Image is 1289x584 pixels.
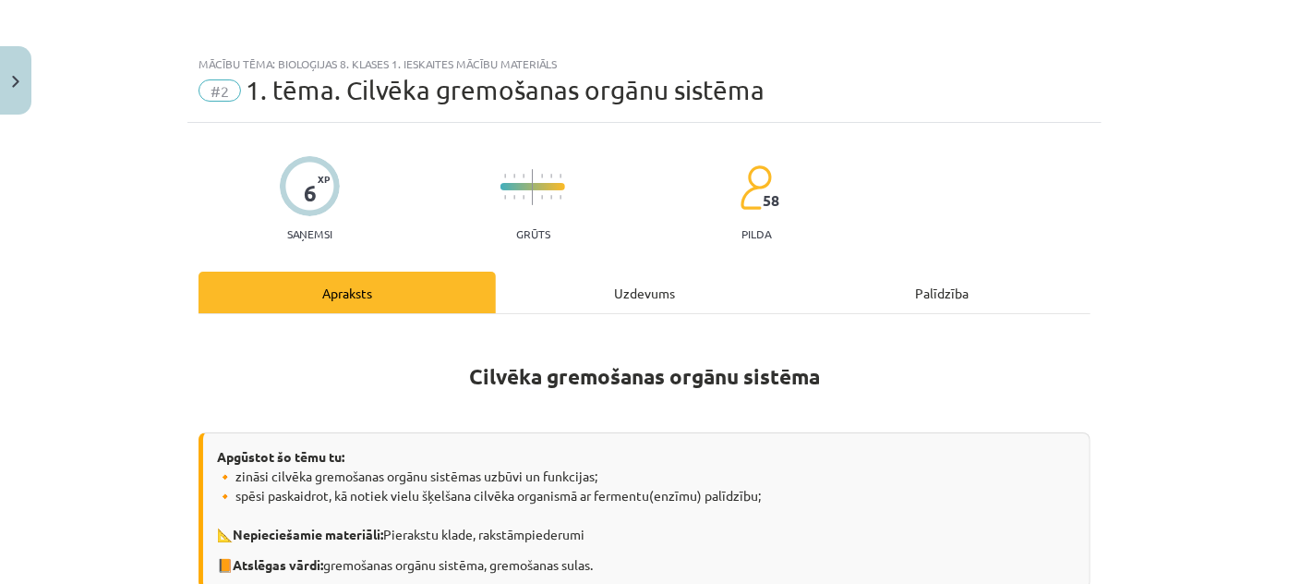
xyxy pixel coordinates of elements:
[469,363,820,390] strong: Cilvēka gremošanas orgānu sistēma
[523,195,524,200] img: icon-short-line-57e1e144782c952c97e751825c79c345078a6d821885a25fce030b3d8c18986b.svg
[304,180,317,206] div: 6
[523,174,524,178] img: icon-short-line-57e1e144782c952c97e751825c79c345078a6d821885a25fce030b3d8c18986b.svg
[12,76,19,88] img: icon-close-lesson-0947bae3869378f0d4975bcd49f059093ad1ed9edebbc8119c70593378902aed.svg
[541,195,543,200] img: icon-short-line-57e1e144782c952c97e751825c79c345078a6d821885a25fce030b3d8c18986b.svg
[199,57,1090,70] div: Mācību tēma: Bioloģijas 8. klases 1. ieskaites mācību materiāls
[217,467,1076,544] p: 🔸 zināsi cilvēka gremošanas orgānu sistēmas uzbūvi un funkcijas; 🔸 spēsi paskaidrot, kā notiek vi...
[560,195,561,200] img: icon-short-line-57e1e144782c952c97e751825c79c345078a6d821885a25fce030b3d8c18986b.svg
[763,192,779,209] span: 58
[233,526,383,542] strong: Nepieciešamie materiāli:
[513,174,515,178] img: icon-short-line-57e1e144782c952c97e751825c79c345078a6d821885a25fce030b3d8c18986b.svg
[550,195,552,200] img: icon-short-line-57e1e144782c952c97e751825c79c345078a6d821885a25fce030b3d8c18986b.svg
[496,272,793,313] div: Uzdevums
[504,195,506,200] img: icon-short-line-57e1e144782c952c97e751825c79c345078a6d821885a25fce030b3d8c18986b.svg
[217,448,344,465] strong: Apgūstot šo tēmu tu:
[740,164,772,211] img: students-c634bb4e5e11cddfef0936a35e636f08e4e9abd3cc4e673bd6f9a4125e45ecb1.svg
[513,195,515,200] img: icon-short-line-57e1e144782c952c97e751825c79c345078a6d821885a25fce030b3d8c18986b.svg
[199,272,496,313] div: Apraksts
[504,174,506,178] img: icon-short-line-57e1e144782c952c97e751825c79c345078a6d821885a25fce030b3d8c18986b.svg
[793,272,1090,313] div: Palīdzība
[280,227,340,240] p: Saņemsi
[199,79,241,102] span: #2
[550,174,552,178] img: icon-short-line-57e1e144782c952c97e751825c79c345078a6d821885a25fce030b3d8c18986b.svg
[318,174,330,184] span: XP
[560,174,561,178] img: icon-short-line-57e1e144782c952c97e751825c79c345078a6d821885a25fce030b3d8c18986b.svg
[541,174,543,178] img: icon-short-line-57e1e144782c952c97e751825c79c345078a6d821885a25fce030b3d8c18986b.svg
[233,556,323,573] strong: Atslēgas vārdi:
[246,75,765,105] span: 1. tēma. Cilvēka gremošanas orgānu sistēma
[532,169,534,205] img: icon-long-line-d9ea69661e0d244f92f715978eff75569469978d946b2353a9bb055b3ed8787d.svg
[741,227,771,240] p: pilda
[516,227,550,240] p: Grūts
